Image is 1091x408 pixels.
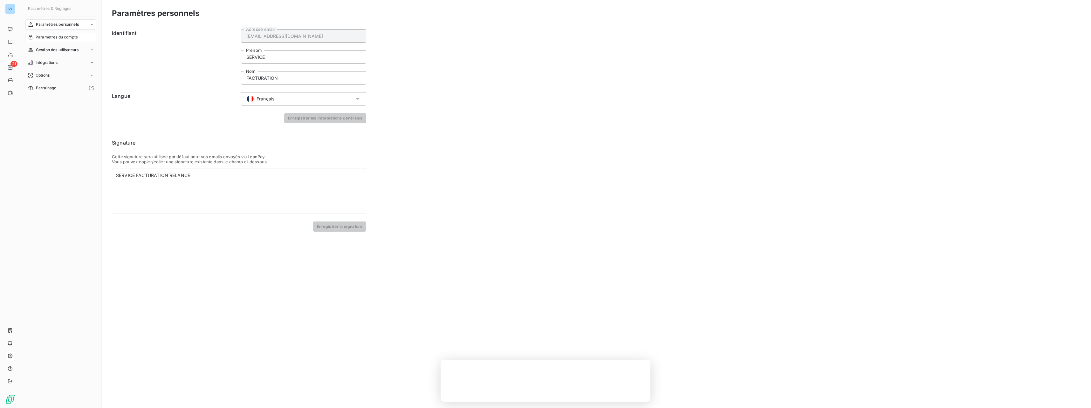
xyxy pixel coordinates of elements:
h6: Identifiant [112,29,237,85]
iframe: Enquête de LeanPay [441,360,650,402]
button: Enregistrer les informations générales [284,113,366,123]
p: Vous pouvez copier/coller une signature existante dans le champ ci-dessous. [112,159,366,164]
button: Enregistrer la signature [313,221,366,232]
input: placeholder [241,71,366,85]
h6: Langue [112,92,237,105]
span: Intégrations [36,60,58,65]
h6: Signature [112,139,366,146]
p: Cette signature sera utilisée par défaut pour vos emails envoyés via LeanPay. [112,154,366,159]
h3: Paramètres personnels [112,8,199,19]
span: Paramètres & Réglages [28,6,71,11]
span: Options [36,72,50,78]
iframe: Intercom live chat [1069,386,1085,402]
span: Paramètres du compte [36,34,78,40]
img: Logo LeanPay [5,394,15,404]
input: placeholder [241,50,366,64]
span: Gestion des utilisateurs [36,47,79,53]
div: VI [5,4,15,14]
a: Paramètres du compte [25,32,96,42]
span: 21 [10,61,17,67]
a: Parrainage [25,83,96,93]
span: Paramètres personnels [36,22,79,27]
div: SERVICE FACTURATION RELANCE [112,168,366,214]
span: Français [257,96,274,102]
input: placeholder [241,29,366,43]
span: Parrainage [36,85,57,91]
